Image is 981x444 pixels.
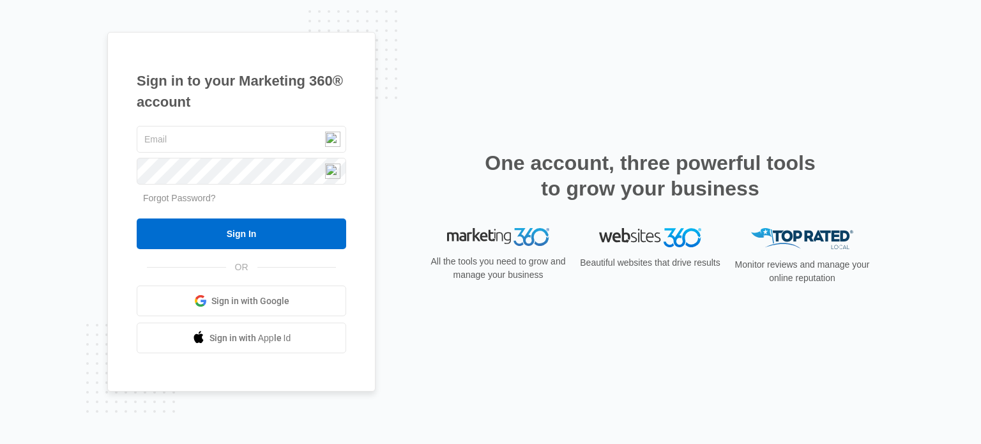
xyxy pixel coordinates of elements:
p: All the tools you need to grow and manage your business [427,255,570,282]
input: Sign In [137,218,346,249]
img: Marketing 360 [447,228,549,246]
span: OR [226,261,257,274]
span: Sign in with Google [211,295,289,308]
img: npw-badge-icon-locked.svg [325,164,340,179]
input: Email [137,126,346,153]
p: Monitor reviews and manage your online reputation [731,258,874,285]
img: npw-badge-icon-locked.svg [325,132,340,147]
a: Sign in with Apple Id [137,323,346,353]
span: Sign in with Apple Id [209,332,291,345]
a: Sign in with Google [137,286,346,316]
h1: Sign in to your Marketing 360® account [137,70,346,112]
p: Beautiful websites that drive results [579,256,722,270]
img: Websites 360 [599,228,701,247]
img: Top Rated Local [751,228,853,249]
a: Forgot Password? [143,193,216,203]
h2: One account, three powerful tools to grow your business [481,150,819,201]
